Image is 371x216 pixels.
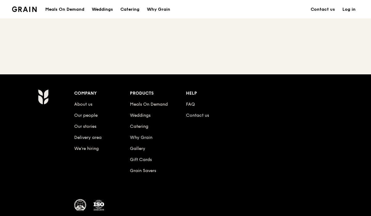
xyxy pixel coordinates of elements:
div: Weddings [92,0,113,19]
a: About us [74,102,92,107]
a: Grain Savers [130,168,156,173]
a: Meals On Demand [130,102,168,107]
div: Catering [120,0,139,19]
img: Grain [12,6,37,12]
a: Why Grain [130,135,152,140]
a: Our stories [74,124,96,129]
a: FAQ [186,102,195,107]
div: Products [130,89,186,98]
div: Company [74,89,130,98]
h1: Meals On Demand [45,6,84,13]
a: Delivery area [74,135,102,140]
a: Weddings [130,113,151,118]
a: Our people [74,113,98,118]
a: Weddings [88,0,117,19]
a: We’re hiring [74,146,99,151]
img: ISO Certified [93,199,105,211]
div: Help [186,89,242,98]
a: Contact us [307,0,339,19]
a: Gallery [130,146,145,151]
a: Contact us [186,113,209,118]
img: MUIS Halal Certified [74,199,87,211]
a: Catering [130,124,148,129]
a: Why Grain [143,0,174,19]
a: Gift Cards [130,157,152,162]
a: Catering [117,0,143,19]
a: Log in [339,0,359,19]
img: Grain [38,89,49,104]
div: Why Grain [147,0,170,19]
